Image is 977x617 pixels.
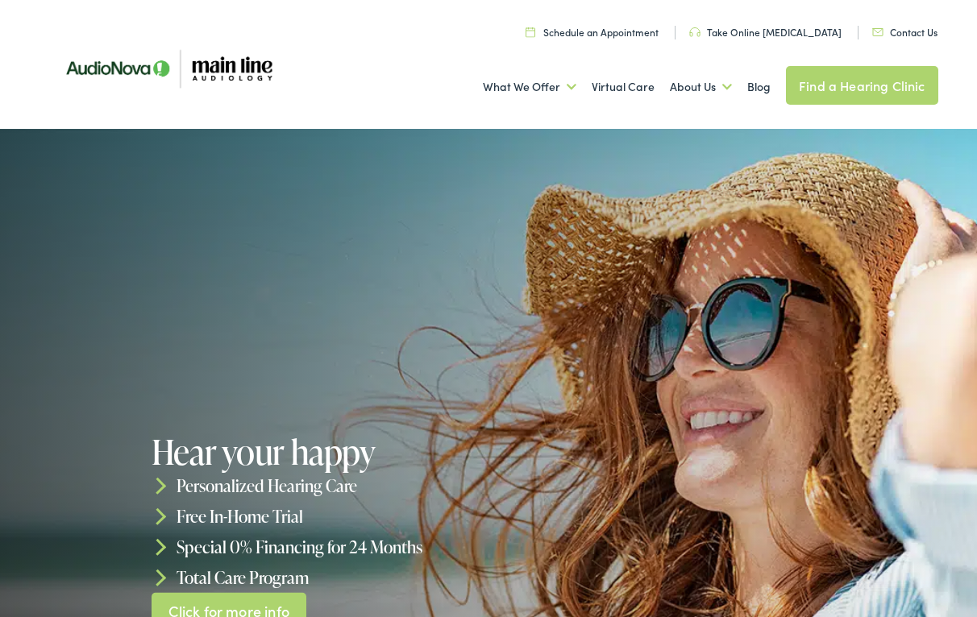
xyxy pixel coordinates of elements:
[670,57,732,117] a: About Us
[152,561,493,592] li: Total Care Program
[483,57,576,117] a: What We Offer
[786,66,938,105] a: Find a Hearing Clinic
[689,25,842,39] a: Take Online [MEDICAL_DATA]
[689,27,701,37] img: utility icon
[872,25,938,39] a: Contact Us
[592,57,655,117] a: Virtual Care
[152,501,493,532] li: Free In-Home Trial
[152,470,493,501] li: Personalized Hearing Care
[152,532,493,562] li: Special 0% Financing for 24 Months
[747,57,771,117] a: Blog
[526,27,535,37] img: utility icon
[872,28,883,36] img: utility icon
[526,25,659,39] a: Schedule an Appointment
[152,433,493,470] h1: Hear your happy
